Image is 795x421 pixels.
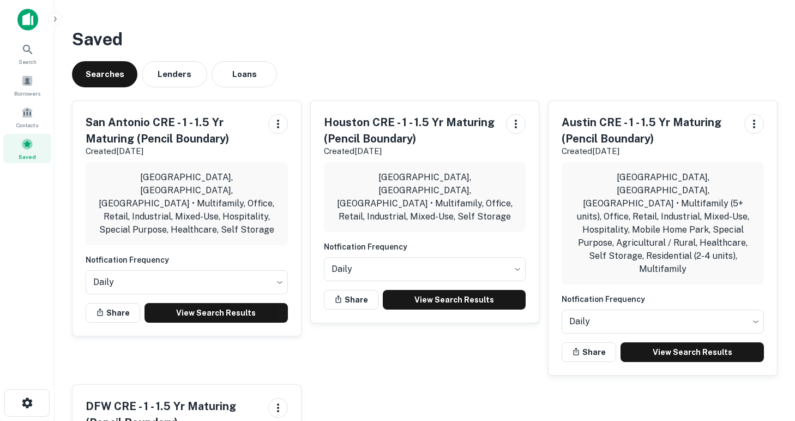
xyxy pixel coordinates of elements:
[86,267,288,298] div: Without label
[324,114,498,147] h5: Houston CRE - 1 - 1.5 Yr Maturing (Pencil Boundary)
[383,290,526,310] a: View Search Results
[19,57,37,66] span: Search
[324,290,378,310] button: Share
[72,26,778,52] h3: Saved
[19,152,36,161] span: Saved
[3,39,51,68] a: Search
[562,342,616,362] button: Share
[333,171,517,223] p: [GEOGRAPHIC_DATA], [GEOGRAPHIC_DATA], [GEOGRAPHIC_DATA] • Multifamily, Office, Retail, Industrial...
[562,293,764,305] h6: Notfication Frequency
[144,303,288,323] a: View Search Results
[562,114,736,147] h5: Austin CRE - 1 - 1.5 Yr Maturing (Pencil Boundary)
[86,303,140,323] button: Share
[86,145,260,158] p: Created [DATE]
[621,342,764,362] a: View Search Results
[17,9,38,31] img: capitalize-icon.png
[212,61,277,87] button: Loans
[3,102,51,132] a: Contacts
[740,334,795,386] iframe: Chat Widget
[86,114,260,147] h5: San Antonio CRE - 1 - 1.5 Yr Maturing (Pencil Boundary)
[3,70,51,100] a: Borrowers
[3,134,51,163] a: Saved
[324,241,526,253] h6: Notfication Frequency
[72,61,137,87] button: Searches
[14,89,40,98] span: Borrowers
[324,145,498,158] p: Created [DATE]
[562,145,736,158] p: Created [DATE]
[324,254,526,284] div: Without label
[86,254,288,266] h6: Notfication Frequency
[94,171,279,236] p: [GEOGRAPHIC_DATA], [GEOGRAPHIC_DATA], [GEOGRAPHIC_DATA] • Multifamily, Office, Retail, Industrial...
[142,61,207,87] button: Lenders
[16,121,38,129] span: Contacts
[570,171,755,276] p: [GEOGRAPHIC_DATA], [GEOGRAPHIC_DATA], [GEOGRAPHIC_DATA] • Multifamily (5+ units), Office, Retail,...
[562,306,764,337] div: Without label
